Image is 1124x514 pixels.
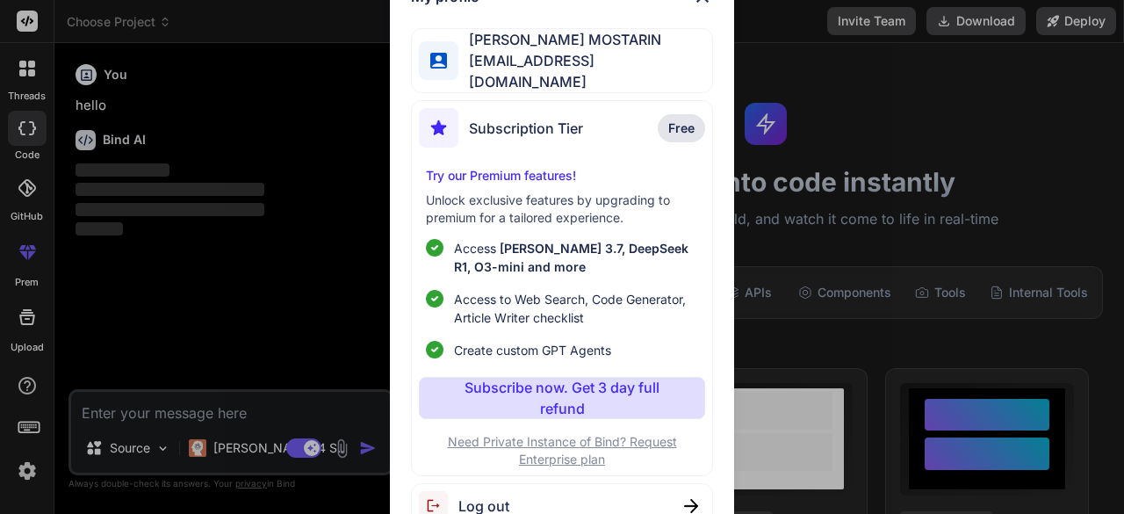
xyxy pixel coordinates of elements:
[668,119,695,137] span: Free
[426,192,697,227] p: Unlock exclusive features by upgrading to premium for a tailored experience.
[426,239,443,257] img: checklist
[419,108,458,148] img: subscription
[430,53,447,69] img: profile
[458,50,711,92] span: [EMAIL_ADDRESS][DOMAIN_NAME]
[426,341,443,358] img: checklist
[419,433,704,468] p: Need Private Instance of Bind? Request Enterprise plan
[426,167,697,185] p: Try our Premium features!
[684,499,698,513] img: close
[454,239,697,276] p: Access
[469,118,583,139] span: Subscription Tier
[458,29,711,50] span: [PERSON_NAME] MOSTARIN
[454,241,688,274] span: [PERSON_NAME] 3.7, DeepSeek R1, O3-mini and more
[419,377,704,419] button: Subscribe now. Get 3 day full refund
[453,377,670,419] p: Subscribe now. Get 3 day full refund
[454,290,697,327] span: Access to Web Search, Code Generator, Article Writer checklist
[454,341,611,359] span: Create custom GPT Agents
[426,290,443,308] img: checklist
